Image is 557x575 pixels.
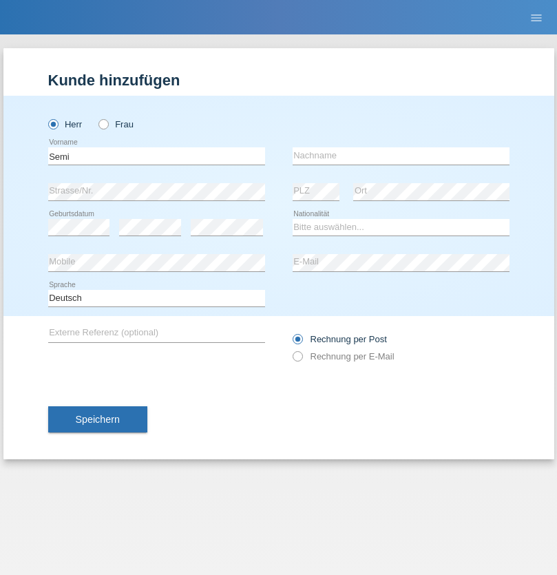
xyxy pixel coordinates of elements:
[48,119,83,129] label: Herr
[293,351,395,362] label: Rechnung per E-Mail
[523,13,550,21] a: menu
[48,72,509,89] h1: Kunde hinzufügen
[529,11,543,25] i: menu
[293,334,302,351] input: Rechnung per Post
[293,351,302,368] input: Rechnung per E-Mail
[293,334,387,344] label: Rechnung per Post
[48,119,57,128] input: Herr
[98,119,107,128] input: Frau
[98,119,134,129] label: Frau
[76,414,120,425] span: Speichern
[48,406,147,432] button: Speichern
